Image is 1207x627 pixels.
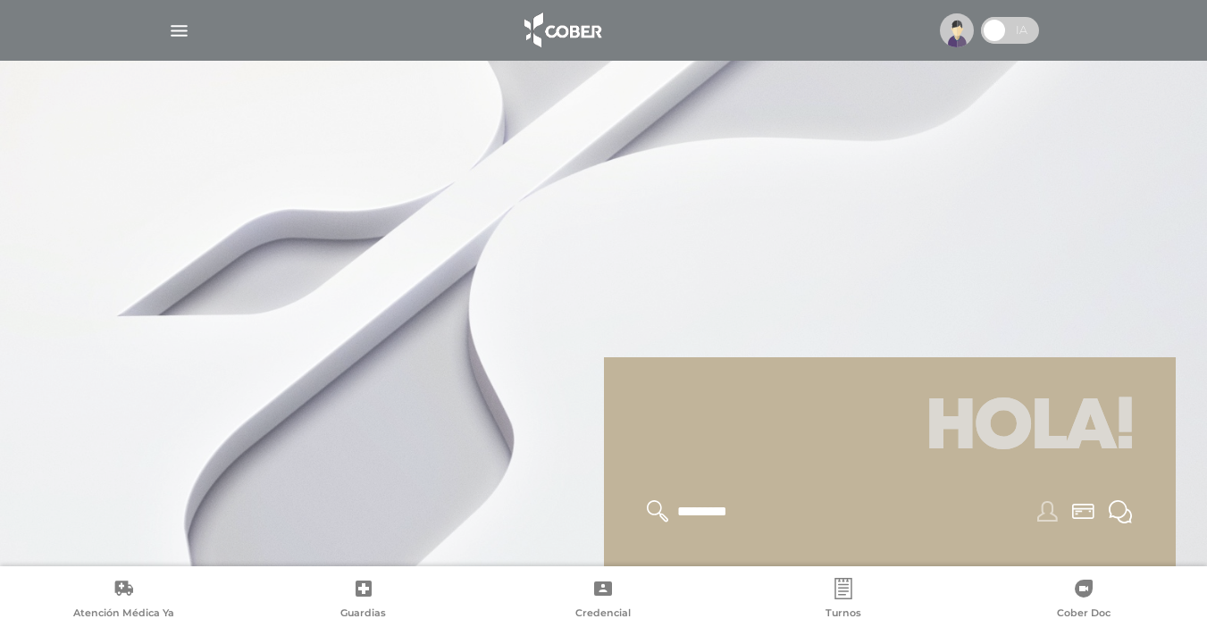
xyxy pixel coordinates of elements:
a: Cober Doc [963,578,1203,623]
img: logo_cober_home-white.png [515,9,608,52]
span: Credencial [575,606,631,623]
h1: Hola! [625,379,1154,479]
img: Cober_menu-lines-white.svg [168,20,190,42]
a: Guardias [244,578,484,623]
a: Credencial [483,578,724,623]
img: profile-placeholder.svg [940,13,974,47]
span: Cober Doc [1057,606,1111,623]
span: Turnos [826,606,861,623]
span: Atención Médica Ya [73,606,174,623]
a: Atención Médica Ya [4,578,244,623]
a: Turnos [724,578,964,623]
span: Guardias [340,606,386,623]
